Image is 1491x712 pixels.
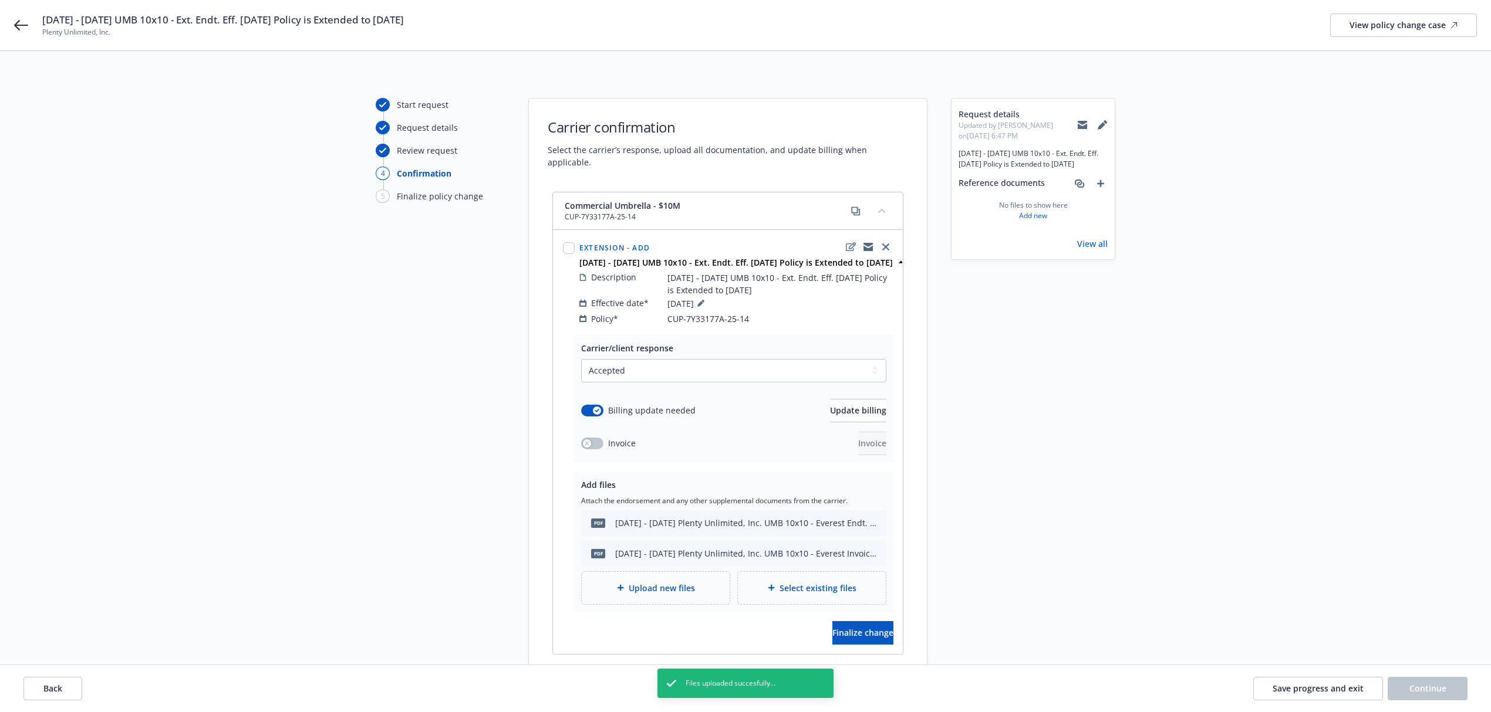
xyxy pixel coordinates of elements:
div: [DATE] - [DATE] Plenty Unlimited, Inc. UMB 10x10 - Everest Invoice Extension to [DATE].PDF [615,547,877,560]
span: No files to show here [999,200,1068,211]
span: pdf [591,518,605,527]
span: [DATE] [667,296,708,310]
span: Commercial Umbrella - $10M [565,199,680,212]
span: Invoice [608,437,636,449]
a: close [879,240,893,254]
button: Finalize change [832,621,893,645]
div: 5 [376,189,390,203]
span: CUP-7Y33177A-25-14 [667,313,749,325]
span: [DATE] - [DATE] UMB 10x10 - Ext. Endt. Eff. [DATE] Policy is Extended to [DATE] [959,148,1108,169]
span: Updated by [PERSON_NAME] on [DATE] 6:47 PM [959,120,1077,141]
span: Attach the endorsement and any other supplemental documents from the carrier. [581,496,886,506]
button: Back [23,677,82,700]
a: Add new [1019,211,1047,221]
span: Update billing [830,405,886,416]
div: Commercial Umbrella - $10MCUP-7Y33177A-25-14copycollapse content [553,192,903,230]
button: Save progress and exit [1253,677,1383,700]
span: Effective date* [591,297,649,309]
button: Update billing [830,399,886,422]
span: Carrier/client response [581,343,673,354]
div: 4 [376,167,390,180]
div: Review request [397,144,457,157]
span: Plenty Unlimited, Inc. [42,27,404,38]
span: Select existing files [780,582,856,594]
span: [DATE] - [DATE] UMB 10x10 - Ext. Endt. Eff. [DATE] Policy is Extended to [DATE] [42,13,404,27]
button: Invoice [858,432,886,455]
span: Select the carrier’s response, upload all documentation, and update billing when applicable. [548,144,908,168]
span: Request details [959,108,1077,120]
span: Save progress and exit [1273,683,1364,694]
span: Files uploaded succesfully... [686,678,775,689]
a: View all [1077,238,1108,250]
a: add [1094,177,1108,191]
div: View policy change case [1350,14,1458,36]
span: Upload new files [629,582,695,594]
span: [DATE] - [DATE] UMB 10x10 - Ext. Endt. Eff. [DATE] Policy is Extended to [DATE] [667,272,893,296]
div: Select existing files [737,571,886,605]
span: Continue [1409,683,1446,694]
span: Invoice [858,438,886,449]
div: Request details [397,121,458,134]
span: Back [43,683,62,694]
span: PDF [591,549,605,558]
div: [DATE] - [DATE] Plenty Unlimited, Inc. UMB 10x10 - Everest Endt. Eff. [DATE] Policy Extended to [... [615,517,877,529]
span: Add files [581,479,616,490]
span: Reference documents [959,177,1045,191]
button: collapse content [872,201,891,220]
a: edit [844,240,858,254]
span: Policy* [591,313,618,325]
strong: [DATE] - [DATE] UMB 10x10 - Ext. Endt. Eff. [DATE] Policy is Extended to [DATE] [579,257,893,268]
div: Start request [397,99,448,111]
a: View policy change case [1330,13,1477,37]
div: Confirmation [397,167,451,179]
span: Billing update needed [608,404,696,416]
span: Extension - Add [579,243,650,253]
h1: Carrier confirmation [548,117,908,137]
span: Description [591,271,636,283]
span: CUP-7Y33177A-25-14 [565,212,680,222]
a: associate [1072,177,1087,191]
button: Continue [1388,677,1468,700]
a: copy [849,204,863,218]
div: Upload new files [581,571,730,605]
div: Finalize policy change [397,190,483,202]
span: Finalize change [832,627,893,638]
a: copyLogging [861,240,875,254]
